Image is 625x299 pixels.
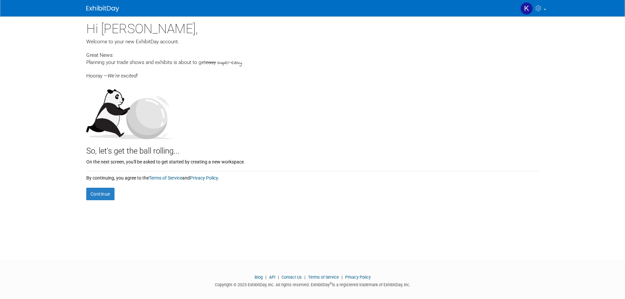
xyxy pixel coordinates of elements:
[86,83,175,139] img: Let's get the ball rolling
[86,157,539,165] div: On the next screen, you'll be asked to get started by creating a new workspace.
[108,73,137,79] span: We're excited!
[86,139,539,157] div: So, let's get the ball rolling...
[345,275,371,280] a: Privacy Policy
[330,282,332,285] sup: ®
[255,275,263,280] a: Blog
[217,59,242,67] span: super-easy
[86,38,539,45] div: Welcome to your new ExhibitDay account.
[340,275,344,280] span: |
[86,59,539,67] div: Planning your trade shows and exhibits is about to get .
[303,275,307,280] span: |
[86,171,539,181] div: By continuing, you agree to the and .
[149,175,182,181] a: Terms of Service
[520,2,533,15] img: Kindra Mahler
[264,275,268,280] span: |
[86,67,539,79] div: Hooray —
[206,59,216,65] span: easy
[276,275,281,280] span: |
[86,6,119,12] img: ExhibitDay
[308,275,339,280] a: Terms of Service
[269,275,275,280] a: API
[86,16,539,38] div: Hi [PERSON_NAME],
[190,175,218,181] a: Privacy Policy
[86,51,539,59] div: Great News:
[86,188,115,200] button: Continue
[281,275,302,280] a: Contact Us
